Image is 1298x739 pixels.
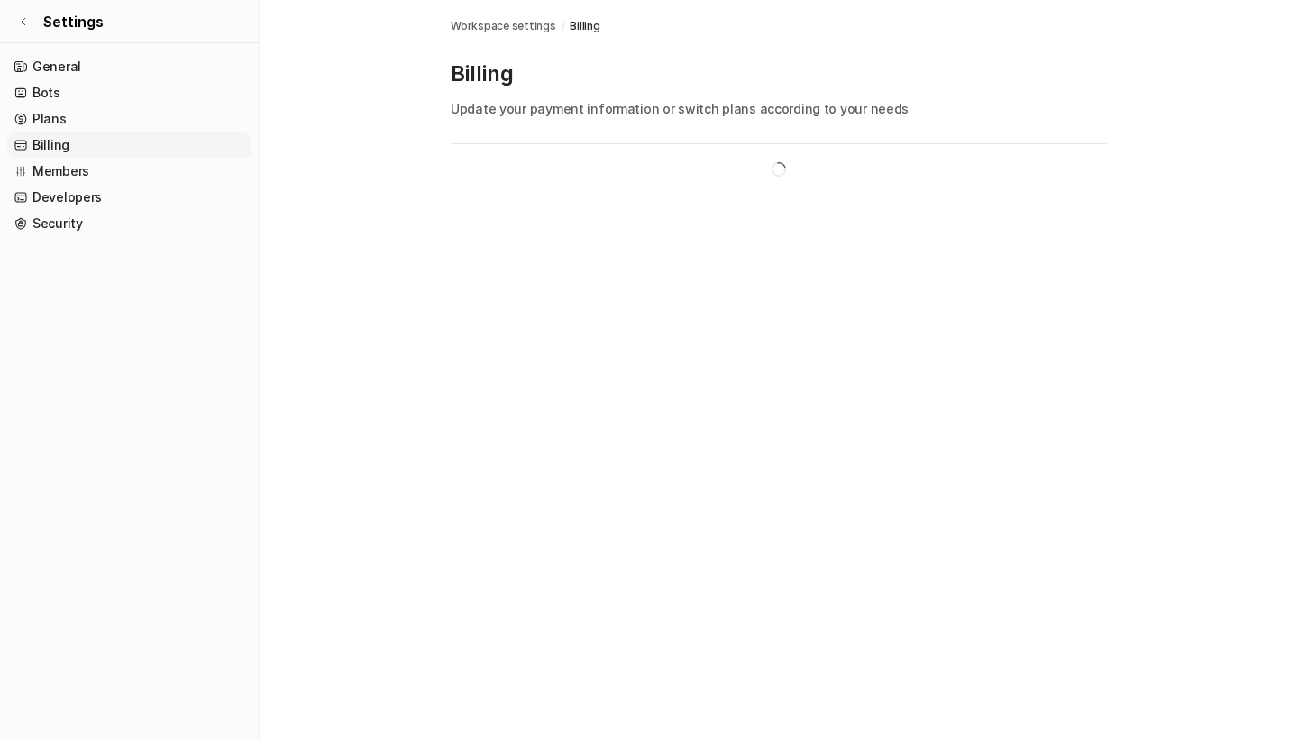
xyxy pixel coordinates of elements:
[7,132,251,158] a: Billing
[451,99,1107,118] p: Update your payment information or switch plans according to your needs
[7,211,251,236] a: Security
[562,18,565,34] span: /
[451,18,556,34] a: Workspace settings
[570,18,599,34] a: Billing
[7,185,251,210] a: Developers
[451,59,1107,88] p: Billing
[7,106,251,132] a: Plans
[7,159,251,184] a: Members
[7,80,251,105] a: Bots
[7,54,251,79] a: General
[43,11,104,32] span: Settings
